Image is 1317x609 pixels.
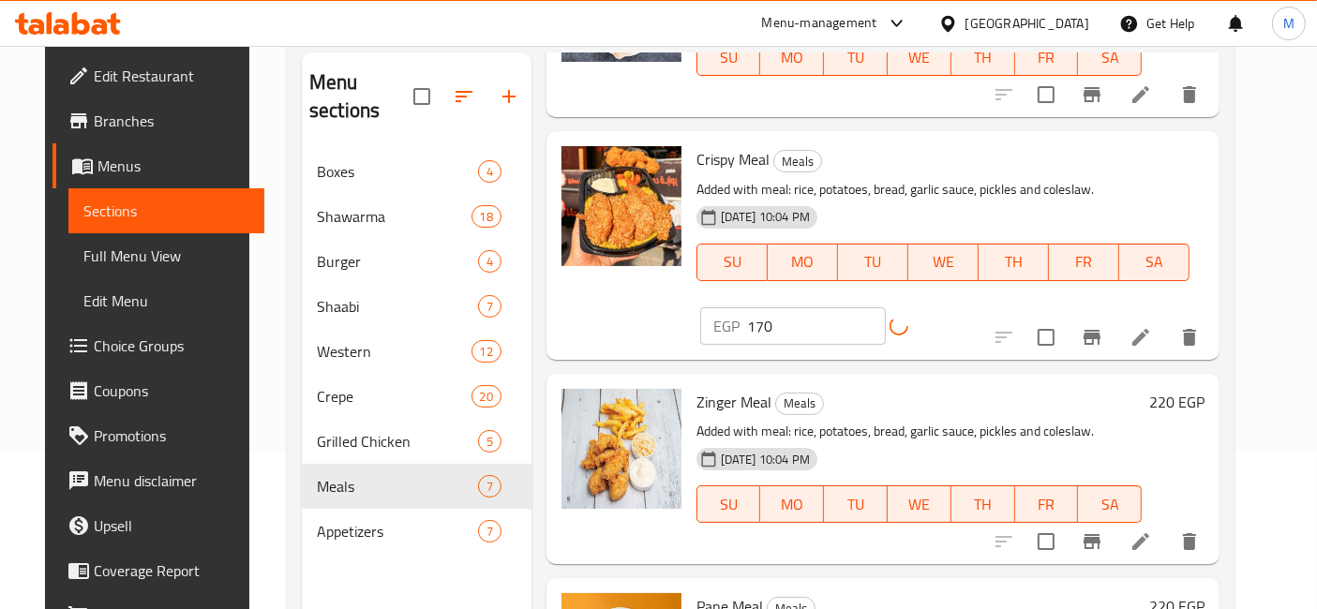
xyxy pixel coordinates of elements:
[1167,519,1212,564] button: delete
[1127,248,1182,275] span: SA
[302,419,531,464] div: Grilled Chicken5
[52,458,265,503] a: Menu disclaimer
[317,385,471,408] span: Crepe
[705,44,754,71] span: SU
[888,485,951,523] button: WE
[1026,318,1066,357] span: Select to update
[824,485,888,523] button: TU
[302,194,531,239] div: Shawarma18
[831,491,880,518] span: TU
[68,188,265,233] a: Sections
[959,491,1008,518] span: TH
[696,388,771,416] span: Zinger Meal
[471,385,501,408] div: items
[94,65,250,87] span: Edit Restaurant
[302,374,531,419] div: Crepe20
[52,53,265,98] a: Edit Restaurant
[52,368,265,413] a: Coupons
[561,389,681,509] img: Zinger Meal
[97,155,250,177] span: Menus
[486,74,531,119] button: Add section
[762,12,877,35] div: Menu-management
[94,379,250,402] span: Coupons
[696,244,768,281] button: SU
[402,77,441,116] span: Select all sections
[768,491,816,518] span: MO
[52,143,265,188] a: Menus
[895,491,944,518] span: WE
[824,38,888,76] button: TU
[773,150,822,172] div: Meals
[441,74,486,119] span: Sort sections
[478,520,501,542] div: items
[83,200,250,222] span: Sections
[1085,491,1134,518] span: SA
[317,160,478,183] span: Boxes
[696,145,770,173] span: Crispy Meal
[52,98,265,143] a: Branches
[94,514,250,537] span: Upsell
[317,520,478,542] span: Appetizers
[831,44,880,71] span: TU
[1167,315,1212,360] button: delete
[94,110,250,132] span: Branches
[302,239,531,284] div: Burger4
[838,244,908,281] button: TU
[302,141,531,561] nav: Menu sections
[1015,485,1079,523] button: FR
[479,433,501,451] span: 5
[302,329,531,374] div: Western12
[471,340,501,363] div: items
[713,315,740,337] p: EGP
[1015,38,1079,76] button: FR
[760,38,824,76] button: MO
[94,424,250,447] span: Promotions
[696,420,1142,443] p: Added with meal: rice, potatoes, bread, garlic sauce, pickles and coleslaw.
[1149,389,1205,415] h6: 220 EGP
[1130,530,1152,553] a: Edit menu item
[478,475,501,498] div: items
[68,278,265,323] a: Edit Menu
[302,464,531,509] div: Meals7
[1070,315,1115,360] button: Branch-specific-item
[760,485,824,523] button: MO
[705,491,754,518] span: SU
[895,44,944,71] span: WE
[696,178,1190,201] p: Added with meal: rice, potatoes, bread, garlic sauce, pickles and coleslaw.
[478,250,501,273] div: items
[472,208,501,226] span: 18
[52,323,265,368] a: Choice Groups
[317,205,471,228] span: Shawarma
[309,68,413,125] h2: Menu sections
[951,485,1015,523] button: TH
[713,451,817,468] span: [DATE] 10:04 PM
[775,393,824,415] div: Meals
[479,478,501,496] span: 7
[846,248,901,275] span: TU
[713,208,817,226] span: [DATE] 10:04 PM
[317,295,478,318] span: Shaabi
[94,469,250,492] span: Menu disclaimer
[478,295,501,318] div: items
[1023,44,1071,71] span: FR
[1167,72,1212,117] button: delete
[478,430,501,453] div: items
[471,205,501,228] div: items
[1070,519,1115,564] button: Branch-specific-item
[908,244,979,281] button: WE
[317,250,478,273] span: Burger
[774,151,821,172] span: Meals
[696,38,761,76] button: SU
[302,509,531,554] div: Appetizers7
[1026,75,1066,114] span: Select to update
[52,548,265,593] a: Coverage Report
[317,340,471,363] div: Western
[951,38,1015,76] button: TH
[94,334,250,357] span: Choice Groups
[317,430,478,453] div: Grilled Chicken
[1026,522,1066,561] span: Select to update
